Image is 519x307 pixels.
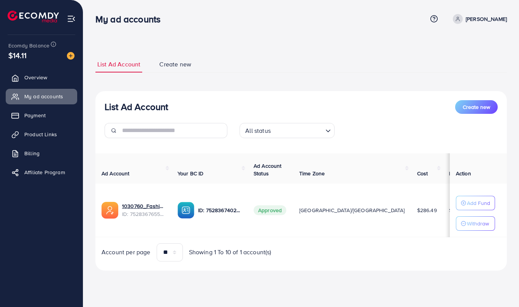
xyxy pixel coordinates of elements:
a: Affiliate Program [6,165,77,180]
span: Create new [463,103,490,111]
span: ID: 7528367655024508945 [122,210,165,218]
span: $14.11 [8,50,27,61]
a: Payment [6,108,77,123]
span: $286.49 [417,206,437,214]
span: Create new [159,60,191,69]
input: Search for option [273,124,322,136]
span: My ad accounts [24,93,63,100]
span: Cost [417,170,428,177]
span: Product Links [24,131,57,138]
img: ic-ads-acc.e4c84228.svg [102,202,118,219]
span: Showing 1 To 10 of 1 account(s) [189,248,271,257]
span: Ecomdy Balance [8,42,49,49]
a: My ad accounts [6,89,77,104]
span: Time Zone [299,170,325,177]
button: Add Fund [456,196,495,210]
img: image [67,52,75,60]
p: [PERSON_NAME] [466,14,507,24]
img: logo [8,11,59,22]
p: Withdraw [467,219,489,228]
span: Payment [24,112,46,119]
h3: My ad accounts [95,14,167,25]
span: List Ad Account [97,60,140,69]
p: ID: 7528367402921476112 [198,206,241,215]
span: Affiliate Program [24,168,65,176]
div: Search for option [240,123,335,138]
span: [GEOGRAPHIC_DATA]/[GEOGRAPHIC_DATA] [299,206,405,214]
a: Overview [6,70,77,85]
span: Action [456,170,471,177]
h3: List Ad Account [105,101,168,112]
span: Ad Account Status [254,162,282,177]
span: Approved [254,205,286,215]
span: Overview [24,74,47,81]
a: Product Links [6,127,77,142]
p: Add Fund [467,198,490,208]
span: Your BC ID [178,170,204,177]
span: Account per page [102,248,151,257]
button: Withdraw [456,216,495,231]
img: menu [67,14,76,23]
span: Ad Account [102,170,130,177]
div: <span class='underline'>1030760_Fashion Rose_1752834697540</span></br>7528367655024508945 [122,202,165,218]
span: All status [244,125,272,136]
span: Billing [24,150,40,157]
a: [PERSON_NAME] [450,14,507,24]
a: 1030760_Fashion Rose_1752834697540 [122,202,165,210]
a: Billing [6,146,77,161]
button: Create new [455,100,498,114]
img: ic-ba-acc.ded83a64.svg [178,202,194,219]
